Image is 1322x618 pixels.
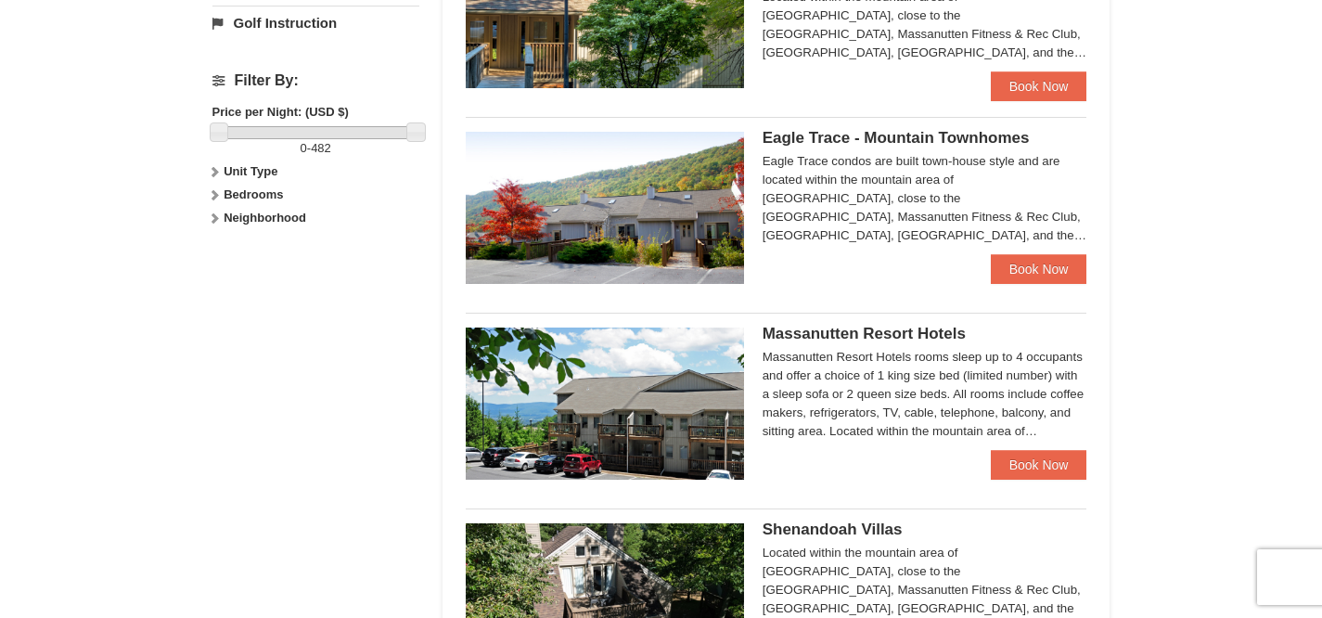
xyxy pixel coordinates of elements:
strong: Neighborhood [224,211,306,225]
label: - [212,139,419,158]
span: Shenandoah Villas [763,521,903,538]
h4: Filter By: [212,72,419,89]
a: Golf Instruction [212,6,419,40]
img: 19218983-1-9b289e55.jpg [466,132,744,284]
span: Eagle Trace - Mountain Townhomes [763,129,1030,147]
strong: Unit Type [224,164,277,178]
a: Book Now [991,254,1087,284]
a: Book Now [991,71,1087,101]
strong: Bedrooms [224,187,283,201]
div: Massanutten Resort Hotels rooms sleep up to 4 occupants and offer a choice of 1 king size bed (li... [763,348,1087,441]
span: Massanutten Resort Hotels [763,325,966,342]
a: Book Now [991,450,1087,480]
strong: Price per Night: (USD $) [212,105,349,119]
div: Eagle Trace condos are built town-house style and are located within the mountain area of [GEOGRA... [763,152,1087,245]
span: 0 [301,141,307,155]
span: 482 [311,141,331,155]
img: 19219026-1-e3b4ac8e.jpg [466,328,744,480]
